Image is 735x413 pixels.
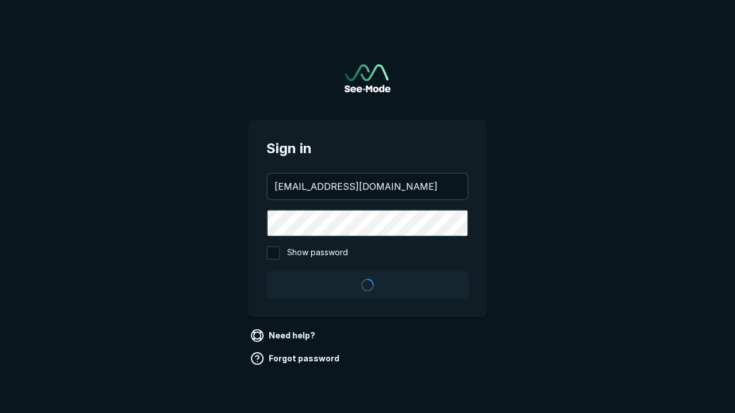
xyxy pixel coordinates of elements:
input: your@email.com [268,174,467,199]
a: Forgot password [248,349,344,368]
span: Show password [287,246,348,260]
a: Go to sign in [345,64,390,92]
img: See-Mode Logo [345,64,390,92]
a: Need help? [248,326,320,345]
span: Sign in [266,138,469,159]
